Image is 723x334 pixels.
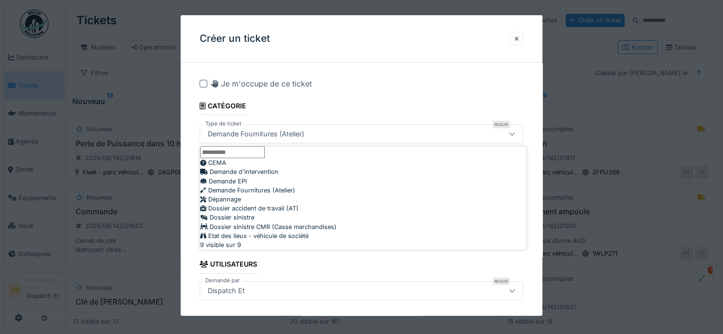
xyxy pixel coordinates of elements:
div: Demande Fournitures (Atelier) [204,129,308,139]
h3: Créer un ticket [200,33,270,45]
div: Sélectionner parmi les équipements [200,315,318,328]
div: CEMA [200,158,526,167]
div: Demande d'intervention [200,168,526,177]
div: Utilisateurs [200,257,257,273]
div: 9 visible sur 9 [200,240,526,249]
div: Dispatch Et [204,285,249,296]
div: Dossier sinistre [200,213,526,222]
div: Demande EPI [200,177,526,186]
label: Type de ticket [203,120,243,128]
div: Je m'occupe de ce ticket [211,78,312,89]
label: Demandé par [203,276,241,284]
div: Catégorie [200,99,246,115]
div: Demande Fournitures (Atelier) [200,186,526,195]
div: Requis [492,277,510,285]
div: Dépannage [200,195,526,204]
div: Dossier sinistre CMR (Casse marchandises) [200,222,526,231]
div: Dossier accident de travail (AT) [200,204,526,213]
div: Etat des lieux - véhicule de société [200,231,526,240]
div: Requis [492,121,510,128]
